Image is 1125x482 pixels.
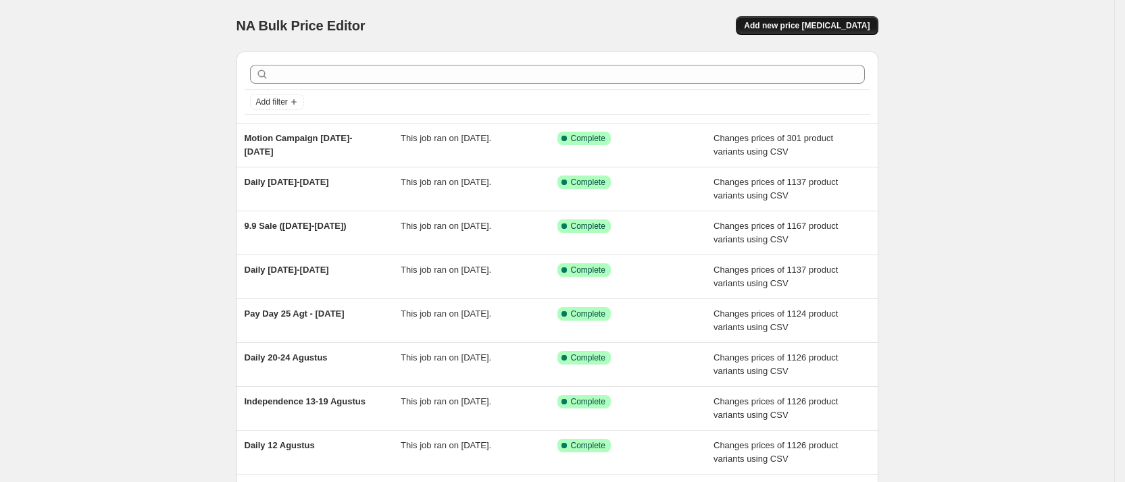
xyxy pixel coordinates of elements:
[401,133,491,143] span: This job ran on [DATE].
[245,221,347,231] span: 9.9 Sale ([DATE]-[DATE])
[714,133,833,157] span: Changes prices of 301 product variants using CSV
[571,309,605,319] span: Complete
[571,221,605,232] span: Complete
[401,440,491,450] span: This job ran on [DATE].
[571,265,605,275] span: Complete
[571,352,605,363] span: Complete
[714,396,838,420] span: Changes prices of 1126 product variants using CSV
[714,440,838,464] span: Changes prices of 1126 product variants using CSV
[744,20,870,31] span: Add new price [MEDICAL_DATA]
[236,18,366,33] span: NA Bulk Price Editor
[714,309,838,332] span: Changes prices of 1124 product variants using CSV
[571,133,605,144] span: Complete
[245,133,353,157] span: Motion Campaign [DATE]-[DATE]
[245,440,315,450] span: Daily 12 Agustus
[256,97,288,107] span: Add filter
[401,396,491,406] span: This job ran on [DATE].
[401,265,491,275] span: This job ran on [DATE].
[245,352,328,363] span: Daily 20-24 Agustus
[714,221,838,244] span: Changes prices of 1167 product variants using CSV
[401,221,491,231] span: This job ran on [DATE].
[736,16,878,35] button: Add new price [MEDICAL_DATA]
[714,177,838,200] span: Changes prices of 1137 product variants using CSV
[401,352,491,363] span: This job ran on [DATE].
[571,396,605,407] span: Complete
[401,177,491,187] span: This job ran on [DATE].
[245,265,329,275] span: Daily [DATE]-[DATE]
[714,265,838,288] span: Changes prices of 1137 product variants using CSV
[245,177,329,187] span: Daily [DATE]-[DATE]
[245,396,366,406] span: Independence 13-19 Agustus
[250,94,304,110] button: Add filter
[714,352,838,376] span: Changes prices of 1126 product variants using CSV
[571,177,605,188] span: Complete
[401,309,491,319] span: This job ran on [DATE].
[571,440,605,451] span: Complete
[245,309,345,319] span: Pay Day 25 Agt - [DATE]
